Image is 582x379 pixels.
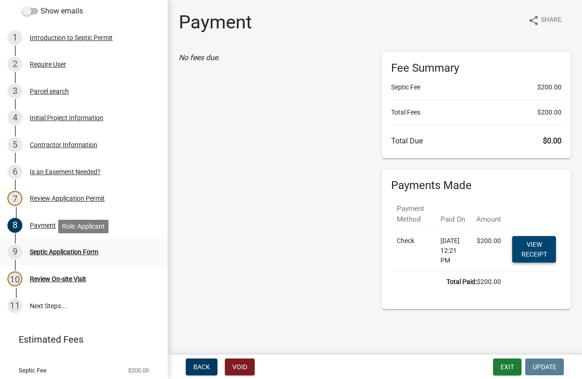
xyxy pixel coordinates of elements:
div: 1 [7,30,22,45]
div: Introduction to Septic Permit [30,34,113,41]
button: Exit [493,359,521,375]
div: Review On-site Visit [30,276,86,282]
label: Show emails [22,6,83,17]
div: 2 [7,57,22,72]
a: Estimated Fees [7,330,153,349]
span: $200.00 [537,108,562,117]
td: Check [391,230,435,271]
span: $200.00 [537,82,562,92]
div: Is an Easement Needed? [30,169,101,175]
td: [DATE] 12:21 PM [435,230,471,271]
i: share [528,15,539,26]
button: shareShare [521,11,569,29]
div: 11 [7,298,22,313]
button: Back [186,359,217,375]
div: 8 [7,218,22,233]
i: No fees due. [179,53,220,62]
div: Require User [30,61,66,68]
div: 6 [7,164,22,179]
div: 5 [7,137,22,152]
button: Void [225,359,255,375]
span: Septic Fee [19,367,47,373]
h1: Payment [179,11,252,34]
div: Review Application Permit [30,195,105,202]
div: Septic Application Form [30,249,98,255]
li: Total Fees [391,108,562,117]
td: $200.00 [471,230,507,271]
div: 3 [7,84,22,99]
div: 4 [7,110,22,125]
b: Total Paid: [447,278,477,285]
div: Role: Applicant [58,220,108,233]
span: Share [541,15,562,26]
h6: Total Due [391,136,562,145]
span: $0.00 [543,136,562,145]
th: Amount [471,198,507,230]
li: Septic Fee [391,82,562,92]
div: Initial Project Information [30,115,103,121]
td: $200.00 [391,271,507,293]
div: 10 [7,271,22,286]
div: Payment [30,222,56,229]
div: Parcel search [30,88,69,95]
h6: Fee Summary [391,61,562,75]
span: Back [193,363,210,371]
button: Update [525,359,564,375]
h6: Payments Made [391,179,562,192]
th: Paid On [435,198,471,230]
div: 7 [7,191,22,206]
a: View receipt [512,236,556,263]
div: Contractor Information [30,142,97,148]
div: 9 [7,244,22,259]
th: Payment Method [391,198,435,230]
span: Update [533,363,556,371]
span: $200.00 [128,367,149,373]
